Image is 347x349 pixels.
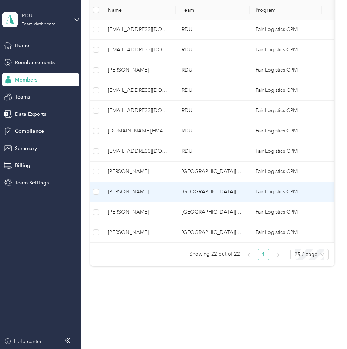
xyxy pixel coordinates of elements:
td: Fair Logistics CPM [250,20,322,40]
span: Summary [15,145,37,152]
td: RDU [176,80,250,101]
td: RDU [176,121,250,141]
span: Data Exports [15,110,46,118]
td: Fair Logistics CPM [250,80,322,101]
td: Fair Logistics CPM [250,162,322,182]
td: South Texas [176,222,250,243]
a: 1 [258,249,269,260]
td: Giovanni Sanchez [102,222,176,243]
td: dlee275@yahoo.com [102,40,176,60]
td: ajwomble2028@gmail.com [102,141,176,162]
td: Fair Logistics CPM [250,40,322,60]
td: Kendric Bryant [102,60,176,80]
li: Next Page [272,249,284,260]
span: Teams [15,93,30,101]
span: Team Settings [15,179,49,187]
td: Fair Logistics CPM [250,141,322,162]
td: RDU [176,101,250,121]
span: [PERSON_NAME] [108,228,170,236]
td: Brian Fernandez [102,202,176,222]
button: left [243,249,255,260]
iframe: Everlance-gr Chat Button Frame [306,308,347,349]
span: right [276,253,281,257]
td: South Texas [176,202,250,222]
span: Billing [15,162,30,169]
td: Jeremy Darnell [102,162,176,182]
td: Fair Logistics CPM [250,202,322,222]
td: coopercargocarriers@gmail.com [102,80,176,101]
span: [PERSON_NAME] [108,208,170,216]
td: RDU [176,40,250,60]
span: Showing 22 out of 22 [189,249,240,260]
span: [DOMAIN_NAME][EMAIL_ADDRESS][DOMAIN_NAME] [108,127,170,135]
div: Page Size [290,249,329,260]
td: Daniel Benavides [102,182,176,202]
div: Team dashboard [22,22,56,27]
span: 25 / page [295,249,324,260]
button: Help center [4,338,42,345]
td: South Texas [176,182,250,202]
li: 1 [258,249,269,260]
button: right [272,249,284,260]
td: Fair Logistics CPM [250,222,322,243]
span: [EMAIL_ADDRESS][DOMAIN_NAME] [108,46,170,54]
li: Previous Page [243,249,255,260]
td: brfive49.cw@gmail.com [102,121,176,141]
span: [PERSON_NAME] [108,66,170,74]
td: RDU [176,141,250,162]
span: [PERSON_NAME] [108,188,170,196]
td: ontimestrategiesllc@gmail.com [102,20,176,40]
div: RDU [22,12,68,20]
span: Home [15,42,29,49]
td: Fair Logistics CPM [250,121,322,141]
span: [EMAIL_ADDRESS][DOMAIN_NAME] [108,25,170,34]
span: Reimbursements [15,59,55,66]
span: left [247,253,251,257]
span: [EMAIL_ADDRESS][DOMAIN_NAME] [108,86,170,94]
span: [EMAIL_ADDRESS][DOMAIN_NAME] [108,107,170,115]
td: vashti1222@gmail.com [102,101,176,121]
span: Compliance [15,127,44,135]
span: [EMAIL_ADDRESS][DOMAIN_NAME] [108,147,170,155]
span: [PERSON_NAME] [108,167,170,176]
td: South Texas [176,162,250,182]
span: Name [108,7,170,13]
td: Fair Logistics CPM [250,60,322,80]
td: RDU [176,60,250,80]
td: Fair Logistics CPM [250,101,322,121]
span: Members [15,76,37,84]
td: Fair Logistics CPM [250,182,322,202]
td: RDU [176,20,250,40]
